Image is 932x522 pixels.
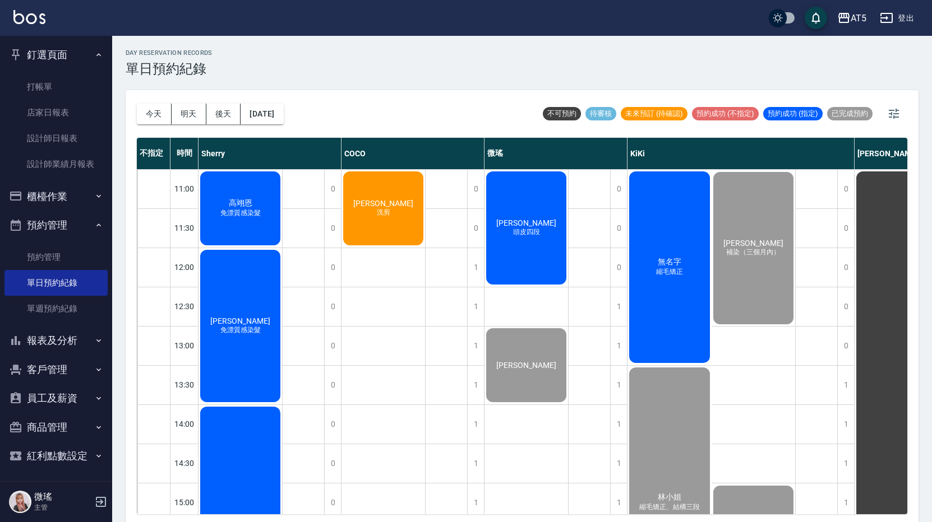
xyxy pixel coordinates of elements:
div: 0 [324,444,341,483]
div: 0 [837,248,854,287]
div: 14:00 [170,404,199,444]
div: 0 [324,170,341,208]
span: [PERSON_NAME] [721,239,786,248]
div: 0 [324,248,341,287]
div: 11:30 [170,208,199,248]
div: 0 [324,209,341,248]
div: 1 [467,444,484,483]
div: Sherry [199,138,342,169]
div: 0 [610,248,627,287]
a: 設計師業績月報表 [4,151,108,177]
a: 預約管理 [4,244,108,270]
button: 登出 [875,8,919,29]
div: 12:00 [170,248,199,287]
div: 14:30 [170,444,199,483]
div: 微瑤 [485,138,628,169]
span: 補染（三個月內） [724,248,782,257]
div: 1 [467,248,484,287]
span: 未來預訂 (待確認) [621,109,688,119]
div: AT5 [851,11,866,25]
span: [PERSON_NAME] [494,361,559,370]
button: [DATE] [241,104,283,124]
button: 員工及薪資 [4,384,108,413]
p: 主管 [34,502,91,512]
div: 0 [610,209,627,248]
span: 洗剪 [375,208,393,217]
a: 單週預約紀錄 [4,296,108,321]
div: 1 [610,366,627,404]
button: 後天 [206,104,241,124]
div: 0 [324,327,341,365]
span: 縮毛矯正 [654,267,685,277]
button: 預約管理 [4,211,108,240]
span: 無名字 [656,257,684,267]
span: 頭皮四段 [511,227,542,237]
span: [PERSON_NAME] [721,513,786,522]
span: [PERSON_NAME] [351,199,416,208]
div: 1 [837,483,854,522]
div: 時間 [170,138,199,169]
span: [PERSON_NAME] [494,218,559,227]
div: 1 [837,405,854,444]
div: 1 [610,287,627,326]
h2: day Reservation records [126,49,213,57]
div: 不指定 [137,138,170,169]
div: 0 [324,287,341,326]
div: 0 [837,209,854,248]
div: 15:00 [170,483,199,522]
button: 釘選頁面 [4,40,108,69]
div: 1 [610,444,627,483]
span: [PERSON_NAME] [208,316,273,325]
button: 商品管理 [4,413,108,442]
div: 1 [467,327,484,365]
h5: 微瑤 [34,491,91,502]
div: 13:00 [170,326,199,365]
button: AT5 [833,7,871,30]
a: 打帳單 [4,74,108,100]
div: 0 [324,366,341,404]
div: 0 [324,483,341,522]
a: 單日預約紀錄 [4,270,108,296]
div: 0 [467,170,484,208]
span: 免漂質感染髮 [218,208,263,218]
button: 今天 [137,104,172,124]
span: 林小姐 [656,492,684,502]
div: 13:30 [170,365,199,404]
button: save [805,7,827,29]
span: 縮毛矯正、結構三段 [637,502,702,512]
span: 已完成預約 [827,109,873,119]
div: 0 [837,327,854,365]
a: 店家日報表 [4,100,108,125]
div: KiKi [628,138,855,169]
div: 1 [837,444,854,483]
img: Logo [13,10,45,24]
h3: 單日預約紀錄 [126,61,213,77]
div: 1 [610,327,627,365]
div: 0 [837,287,854,326]
span: 待審核 [585,109,616,119]
div: 0 [324,405,341,444]
span: 高翊恩 [227,198,255,208]
button: 紅利點數設定 [4,441,108,470]
img: Person [9,491,31,513]
div: 1 [837,366,854,404]
div: 1 [467,483,484,522]
div: 11:00 [170,169,199,208]
span: 免漂質感染髮 [218,325,263,335]
div: 1 [467,405,484,444]
a: 設計師日報表 [4,125,108,151]
span: 不可預約 [543,109,581,119]
button: 報表及分析 [4,326,108,355]
div: 0 [837,170,854,208]
span: 預約成功 (不指定) [692,109,759,119]
div: 12:30 [170,287,199,326]
div: 1 [610,405,627,444]
div: 0 [610,170,627,208]
div: COCO [342,138,485,169]
div: 0 [467,209,484,248]
div: 1 [467,287,484,326]
button: 櫃檯作業 [4,182,108,211]
div: 1 [610,483,627,522]
button: 明天 [172,104,206,124]
span: 預約成功 (指定) [763,109,823,119]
